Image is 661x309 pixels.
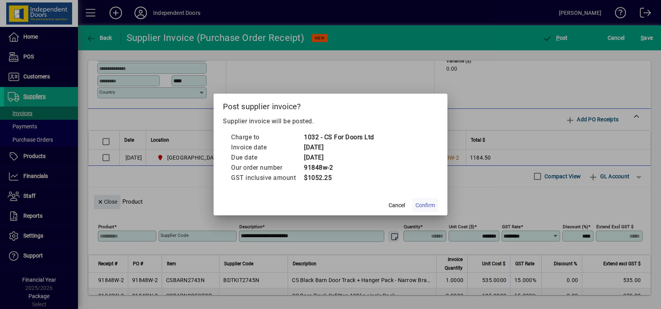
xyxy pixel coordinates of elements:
button: Confirm [412,198,438,212]
h2: Post supplier invoice? [214,94,447,116]
td: Charge to [231,132,304,142]
td: [DATE] [304,153,374,163]
td: 91848w-2 [304,163,374,173]
span: Confirm [415,201,435,210]
td: 1032 - CS For Doors Ltd [304,132,374,142]
td: $1052.25 [304,173,374,183]
p: Supplier invoice will be posted. [223,117,438,126]
td: [DATE] [304,142,374,153]
td: Our order number [231,163,304,173]
td: Invoice date [231,142,304,153]
td: Due date [231,153,304,163]
button: Cancel [384,198,409,212]
td: GST inclusive amount [231,173,304,183]
span: Cancel [389,201,405,210]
